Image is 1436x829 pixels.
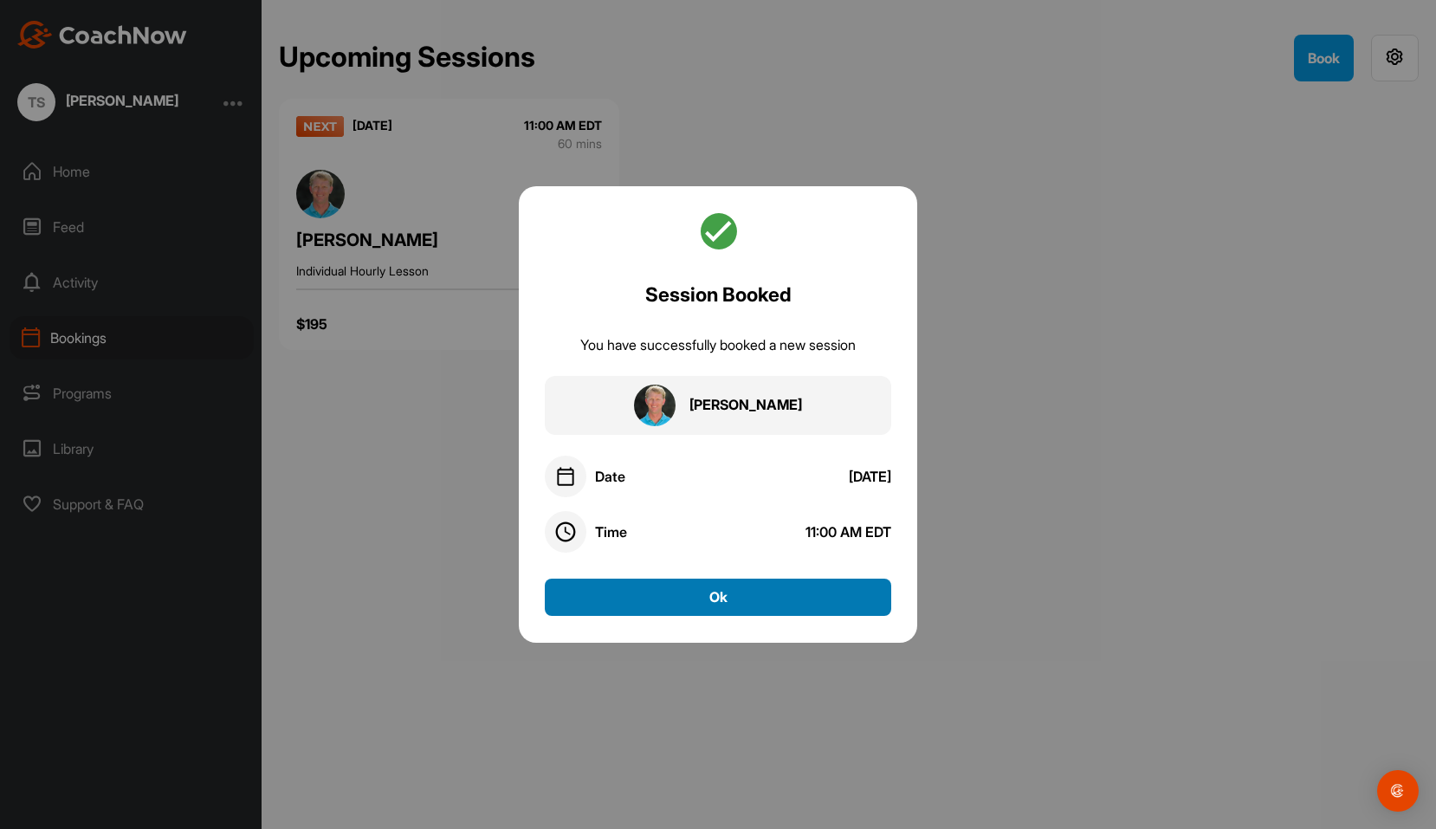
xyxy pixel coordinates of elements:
button: Ok [545,579,891,616]
div: Time [595,523,627,541]
img: time [555,521,576,542]
img: date [555,466,576,487]
h2: Session Booked [645,280,792,309]
div: [DATE] [849,468,891,485]
div: [PERSON_NAME] [689,395,802,415]
div: Date [595,468,625,485]
div: 11:00 AM EDT [805,523,891,541]
div: You have successfully booked a new session [580,335,856,355]
img: square_0c0145ea95d7b9812da7d8529ccd7d0e.jpg [634,385,676,426]
div: Open Intercom Messenger [1377,770,1419,812]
